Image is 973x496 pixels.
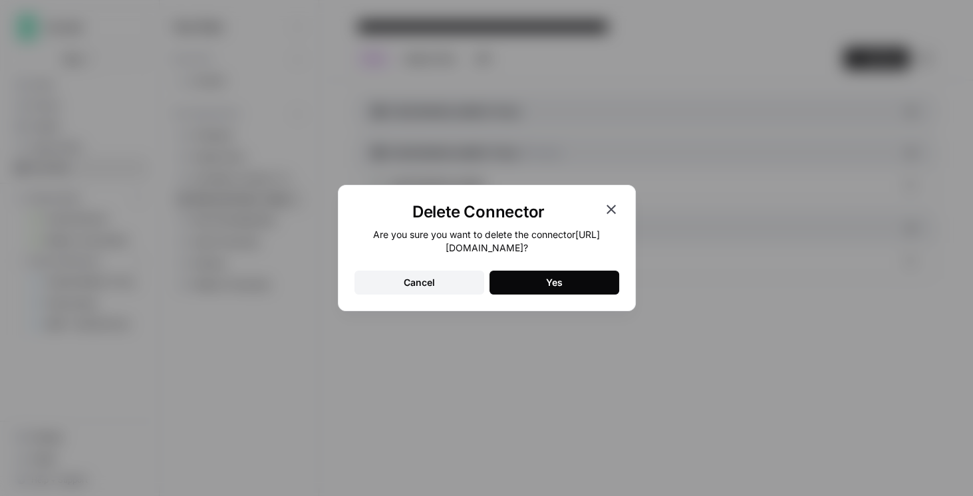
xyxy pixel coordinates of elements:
[404,276,435,289] div: Cancel
[546,276,563,289] div: Yes
[354,201,603,223] h1: Delete Connector
[354,271,484,295] button: Cancel
[489,271,619,295] button: Yes
[354,228,619,255] div: Are you sure you want to delete the connector [URL][DOMAIN_NAME] ?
